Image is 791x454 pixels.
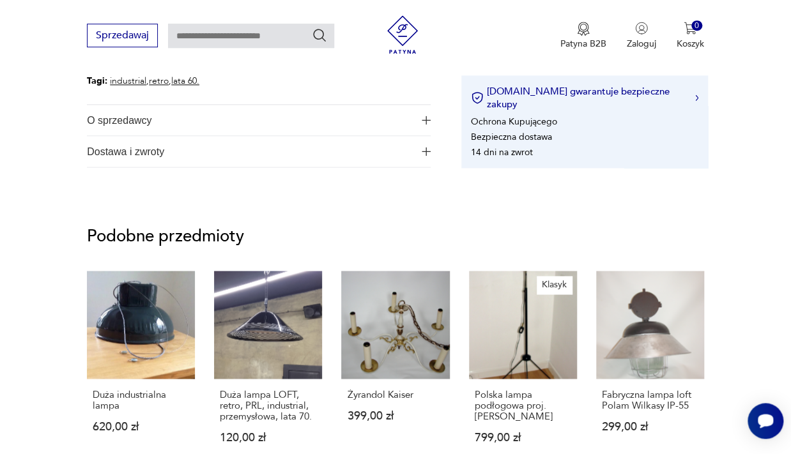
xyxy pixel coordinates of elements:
img: Ikona plusa [422,116,431,125]
button: Patyna B2B [560,22,606,50]
a: Ikona medaluPatyna B2B [560,22,606,50]
span: O sprzedawcy [87,105,413,135]
p: Patyna B2B [560,38,606,50]
img: Ikona strzałki w prawo [695,95,699,101]
b: Tagi: [87,75,107,87]
button: Zaloguj [627,22,656,50]
button: 0Koszyk [677,22,704,50]
p: Koszyk [677,38,704,50]
button: Ikona plusaO sprzedawcy [87,105,431,135]
a: Sprzedawaj [87,32,158,41]
p: Fabryczna lampa loft Polam Wilkasy IP-55 [602,389,698,411]
button: Ikona plusaDostawa i zwroty [87,136,431,167]
p: 399,00 zł [347,410,443,421]
a: industrial [110,75,146,87]
li: Bezpieczna dostawa [471,130,552,142]
img: Ikona koszyka [684,22,696,34]
p: 620,00 zł [93,421,189,432]
iframe: Smartsupp widget button [748,403,783,439]
li: Ochrona Kupującego [471,115,557,127]
button: Szukaj [312,27,327,43]
img: Ikona certyfikatu [471,91,484,104]
p: Duża industrialna lampa [93,389,189,411]
p: Żyrandol Kaiser [347,389,443,400]
p: 299,00 zł [602,421,698,432]
p: Duża lampa LOFT, retro, PRL, industrial, przemysłowa, lata 70. [220,389,316,421]
p: Zaloguj [627,38,656,50]
button: Sprzedawaj [87,24,158,47]
span: Dostawa i zwroty [87,136,413,167]
button: [DOMAIN_NAME] gwarantuje bezpieczne zakupy [471,85,698,110]
img: Ikona medalu [577,22,590,36]
p: Polska lampa podłogowa proj. [PERSON_NAME] [475,389,571,421]
p: Podobne przedmioty [87,229,704,244]
div: 0 [691,20,702,31]
img: Ikonka użytkownika [635,22,648,34]
a: lata 60. [171,75,199,87]
img: Patyna - sklep z meblami i dekoracjami vintage [383,15,422,54]
li: 14 dni na zwrot [471,146,533,158]
p: , , [87,73,199,89]
p: 120,00 zł [220,432,316,443]
img: Ikona plusa [422,147,431,156]
a: retro [149,75,169,87]
p: 799,00 zł [475,432,571,443]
